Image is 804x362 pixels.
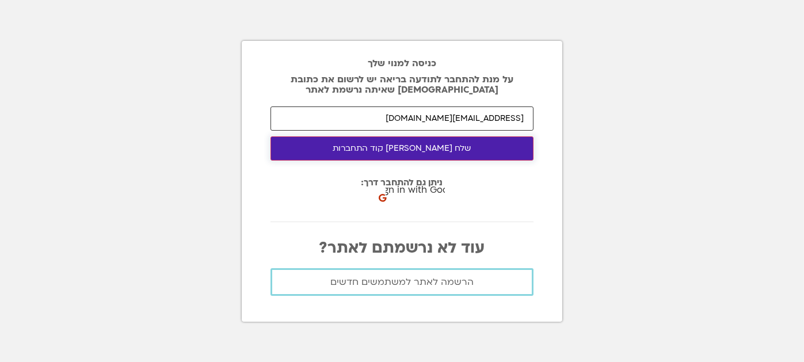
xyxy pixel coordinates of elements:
p: עוד לא נרשמתם לאתר? [270,239,534,257]
h2: כניסה למנוי שלך [270,58,534,68]
button: שלח [PERSON_NAME] קוד התחברות [270,136,534,161]
span: הרשמה לאתר למשתמשים חדשים [330,277,474,287]
span: Sign in with Google [376,182,462,198]
p: על מנת להתחבר לתודעה בריאה יש לרשום את כתובת [DEMOGRAPHIC_DATA] שאיתה נרשמת לאתר [270,74,534,95]
a: הרשמה לאתר למשתמשים חדשים [270,268,534,296]
input: האימייל איתו נרשמת לאתר [270,106,534,131]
